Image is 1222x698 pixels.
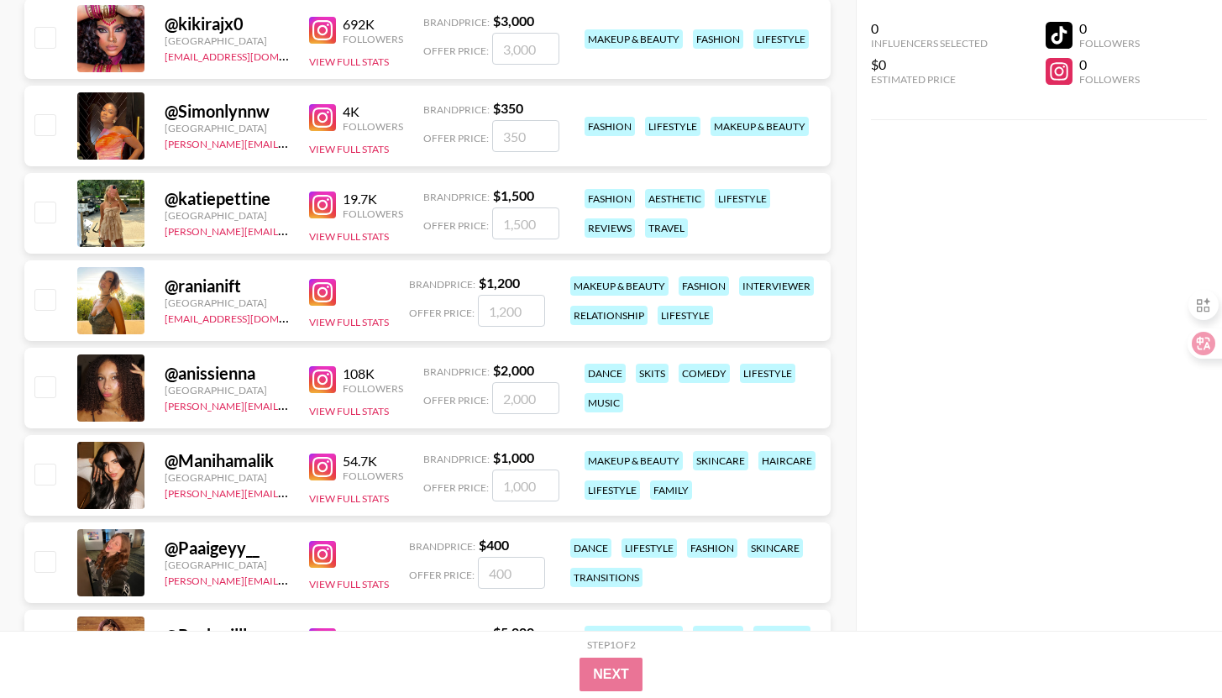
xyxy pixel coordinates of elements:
div: makeup & beauty [711,117,809,136]
div: comedy [679,364,730,383]
strong: $ 400 [479,537,509,553]
button: View Full Stats [309,143,389,155]
a: [EMAIL_ADDRESS][DOMAIN_NAME] [165,309,333,325]
a: [PERSON_NAME][EMAIL_ADDRESS][DOMAIN_NAME] [165,571,413,587]
div: makeup & beauty [585,626,683,645]
div: Followers [343,470,403,482]
span: Brand Price: [423,453,490,465]
button: View Full Stats [309,492,389,505]
div: makeup & beauty [570,276,669,296]
span: Offer Price: [423,481,489,494]
div: lifestyle [753,29,809,49]
div: $0 [871,56,988,73]
div: Followers [343,120,403,133]
div: relationship [570,306,648,325]
img: Instagram [309,17,336,44]
div: @ anissienna [165,363,289,384]
span: Brand Price: [409,540,475,553]
strong: $ 2,000 [493,362,534,378]
img: Instagram [309,192,336,218]
strong: $ 5,000 [493,624,534,640]
strong: $ 1,200 [479,275,520,291]
span: Offer Price: [423,394,489,407]
div: fashion [585,189,635,208]
span: Brand Price: [423,627,490,640]
button: View Full Stats [309,405,389,417]
div: lifestyle [740,364,795,383]
div: lifestyle [621,538,677,558]
img: Instagram [309,104,336,131]
div: 19.7K [343,191,403,207]
iframe: Drift Widget Chat Controller [1138,614,1202,678]
span: Brand Price: [423,103,490,116]
div: Followers [343,33,403,45]
div: 632K [343,627,403,644]
div: [GEOGRAPHIC_DATA] [165,209,289,222]
span: Brand Price: [423,365,490,378]
div: fashion [679,276,729,296]
a: [PERSON_NAME][EMAIL_ADDRESS][DOMAIN_NAME] [165,396,413,412]
a: [PERSON_NAME][EMAIL_ADDRESS][PERSON_NAME][DOMAIN_NAME] [165,134,493,150]
div: transitions [570,568,642,587]
a: [EMAIL_ADDRESS][DOMAIN_NAME] [165,47,333,63]
div: Followers [343,207,403,220]
div: skits [636,364,669,383]
div: Step 1 of 2 [587,638,636,651]
div: 692K [343,16,403,33]
div: dance [570,538,611,558]
div: makeup & beauty [585,451,683,470]
input: 1,500 [492,207,559,239]
div: lifestyle [585,480,640,500]
input: 400 [478,557,545,589]
div: fashion [687,538,737,558]
div: @ Simonlynnw [165,101,289,122]
div: dance [585,364,626,383]
span: Brand Price: [423,16,490,29]
div: @ katiepettine [165,188,289,209]
div: haircare [758,451,816,470]
input: 2,000 [492,382,559,414]
span: Offer Price: [409,307,475,319]
div: reviews [585,218,635,238]
div: fashion [585,117,635,136]
div: 0 [1079,56,1140,73]
div: 108K [343,365,403,382]
span: Offer Price: [423,219,489,232]
div: [GEOGRAPHIC_DATA] [165,471,289,484]
button: View Full Stats [309,55,389,68]
a: [PERSON_NAME][EMAIL_ADDRESS][PERSON_NAME][DOMAIN_NAME] [165,484,493,500]
span: Brand Price: [409,278,475,291]
div: travel [645,218,688,238]
div: [GEOGRAPHIC_DATA] [165,297,289,309]
strong: $ 1,000 [493,449,534,465]
input: 1,200 [478,295,545,327]
div: makeup & beauty [585,29,683,49]
span: Offer Price: [409,569,475,581]
div: music [585,393,623,412]
div: Estimated Price [871,73,988,86]
div: [GEOGRAPHIC_DATA] [165,559,289,571]
div: aesthetic [645,189,705,208]
strong: $ 350 [493,100,523,116]
div: Influencers Selected [871,37,988,50]
div: fashion [693,626,743,645]
div: lifestyle [658,306,713,325]
div: @ Manihamalik [165,450,289,471]
img: Instagram [309,541,336,568]
input: 1,000 [492,470,559,501]
div: Followers [1079,37,1140,50]
button: View Full Stats [309,578,389,590]
div: 0 [871,20,988,37]
span: Brand Price: [423,191,490,203]
div: skincare [693,451,748,470]
div: family [650,480,692,500]
div: @ Peakmilll [165,625,289,646]
div: [GEOGRAPHIC_DATA] [165,122,289,134]
img: Instagram [309,279,336,306]
div: lifestyle [645,117,700,136]
img: Instagram [309,454,336,480]
span: Offer Price: [423,132,489,144]
div: 54.7K [343,453,403,470]
button: View Full Stats [309,230,389,243]
div: Followers [1079,73,1140,86]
